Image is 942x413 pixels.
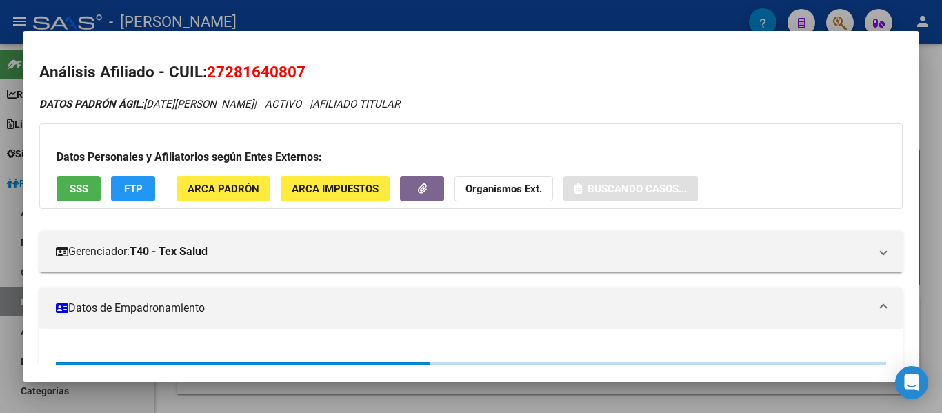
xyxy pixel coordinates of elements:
[188,183,259,195] span: ARCA Padrón
[57,149,885,165] h3: Datos Personales y Afiliatorios según Entes Externos:
[130,243,208,260] strong: T40 - Tex Salud
[39,98,254,110] span: [DATE][PERSON_NAME]
[56,243,870,260] mat-panel-title: Gerenciador:
[124,183,143,195] span: FTP
[56,300,870,316] mat-panel-title: Datos de Empadronamiento
[465,183,542,195] strong: Organismos Ext.
[292,183,379,195] span: ARCA Impuestos
[39,288,903,329] mat-expansion-panel-header: Datos de Empadronamiento
[207,63,305,81] span: 27281640807
[39,329,903,398] div: Datos de Empadronamiento
[39,61,903,84] h2: Análisis Afiliado - CUIL:
[177,176,270,201] button: ARCA Padrón
[57,176,101,201] button: SSS
[39,98,143,110] strong: DATOS PADRÓN ÁGIL:
[895,366,928,399] div: Open Intercom Messenger
[281,176,390,201] button: ARCA Impuestos
[588,183,687,195] span: Buscando casos...
[563,176,698,201] button: Buscando casos...
[312,98,400,110] span: AFILIADO TITULAR
[70,183,88,195] span: SSS
[39,231,903,272] mat-expansion-panel-header: Gerenciador:T40 - Tex Salud
[454,176,553,201] button: Organismos Ext.
[39,98,400,110] i: | ACTIVO |
[111,176,155,201] button: FTP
